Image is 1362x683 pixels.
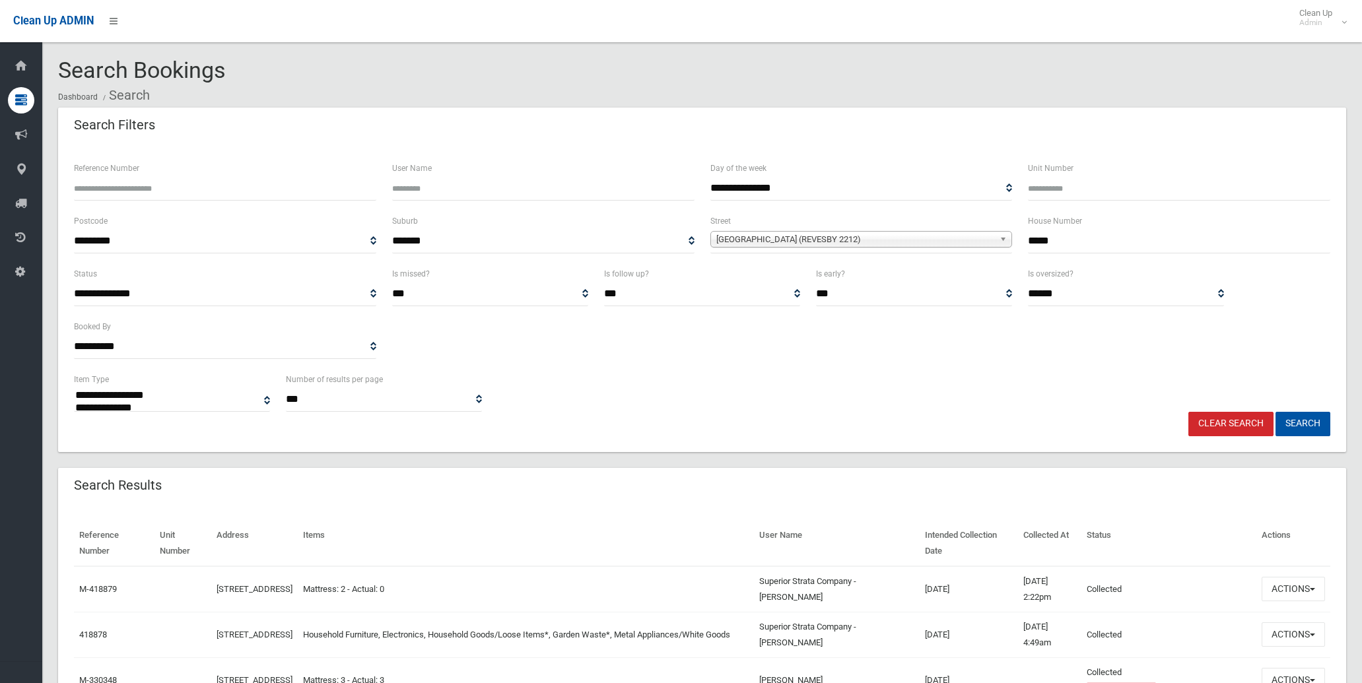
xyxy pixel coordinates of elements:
button: Actions [1262,577,1325,601]
td: Superior Strata Company - [PERSON_NAME] [754,566,920,612]
a: [STREET_ADDRESS] [217,630,292,639]
label: Is early? [816,267,845,281]
button: Search [1276,412,1330,436]
th: Intended Collection Date [920,521,1017,566]
label: Unit Number [1028,161,1073,176]
td: [DATE] [920,566,1017,612]
td: [DATE] 4:49am [1018,612,1081,657]
th: Items [298,521,754,566]
label: Is oversized? [1028,267,1073,281]
td: Collected [1081,566,1256,612]
label: House Number [1028,214,1082,228]
span: Search Bookings [58,57,226,83]
th: Reference Number [74,521,154,566]
a: 418878 [79,630,107,639]
label: Booked By [74,319,111,334]
a: M-418879 [79,584,117,594]
label: Is missed? [392,267,430,281]
td: Collected [1081,612,1256,657]
label: Status [74,267,97,281]
label: Day of the week [710,161,766,176]
th: Address [211,521,298,566]
label: Postcode [74,214,108,228]
label: Suburb [392,214,418,228]
label: Is follow up? [604,267,649,281]
a: Clear Search [1188,412,1274,436]
td: Mattress: 2 - Actual: 0 [298,566,754,612]
label: User Name [392,161,432,176]
header: Search Filters [58,112,171,138]
th: User Name [754,521,920,566]
th: Actions [1256,521,1330,566]
li: Search [100,83,150,108]
td: Household Furniture, Electronics, Household Goods/Loose Items*, Garden Waste*, Metal Appliances/W... [298,612,754,657]
small: Admin [1299,18,1332,28]
label: Number of results per page [286,372,383,387]
span: Clean Up ADMIN [13,15,94,27]
label: Item Type [74,372,109,387]
th: Unit Number [154,521,211,566]
label: Reference Number [74,161,139,176]
a: [STREET_ADDRESS] [217,584,292,594]
td: [DATE] [920,612,1017,657]
td: Superior Strata Company - [PERSON_NAME] [754,612,920,657]
label: Street [710,214,731,228]
header: Search Results [58,472,178,498]
a: Dashboard [58,92,98,102]
th: Collected At [1018,521,1081,566]
span: [GEOGRAPHIC_DATA] (REVESBY 2212) [716,232,995,247]
th: Status [1081,521,1256,566]
span: Clean Up [1293,8,1345,28]
button: Actions [1262,622,1325,647]
td: [DATE] 2:22pm [1018,566,1081,612]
